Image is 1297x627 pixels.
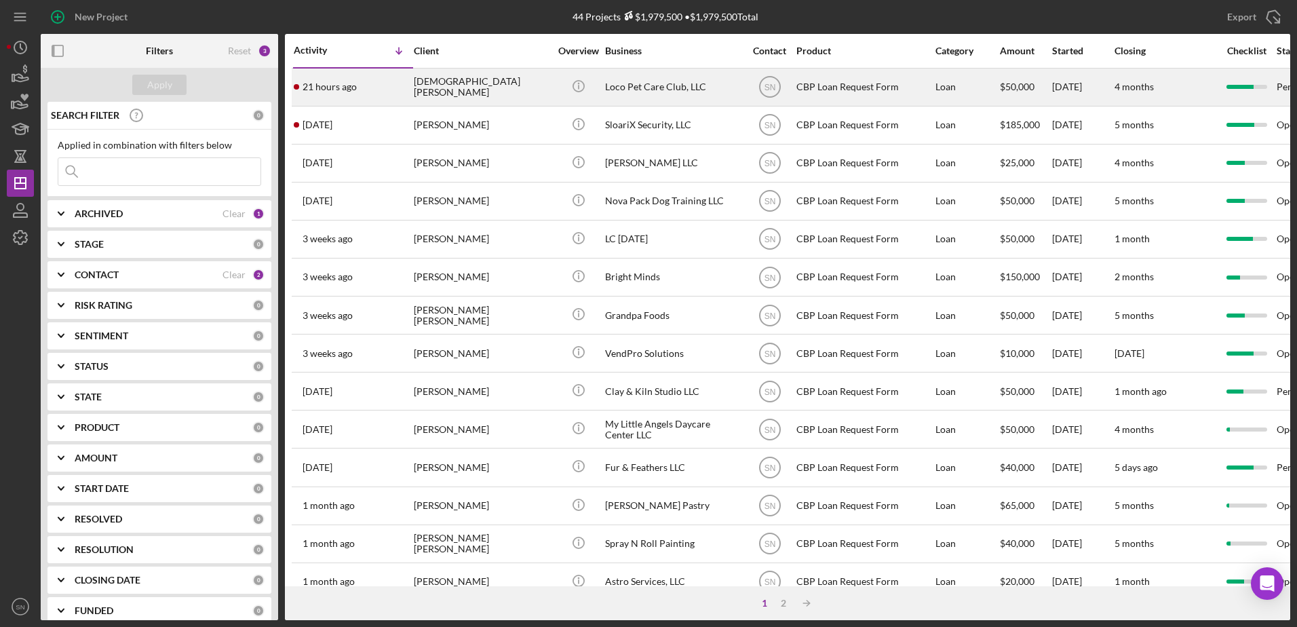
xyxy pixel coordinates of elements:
time: 5 days ago [1115,461,1158,473]
div: Bright Minds [605,259,741,295]
div: My Little Angels Daycare Center LLC [605,411,741,447]
span: $50,000 [1000,423,1034,435]
div: 0 [252,238,265,250]
div: 0 [252,574,265,586]
span: $40,000 [1000,537,1034,549]
div: [PERSON_NAME] [414,221,549,257]
time: 2025-08-08 10:58 [303,386,332,397]
text: SN [764,577,775,587]
div: Loco Pet Care Club, LLC [605,69,741,105]
div: Business [605,45,741,56]
div: Product [796,45,932,56]
div: Fur & Feathers LLC [605,449,741,485]
time: 2025-08-22 19:06 [303,195,332,206]
div: CBP Loan Request Form [796,373,932,409]
div: Loan [935,107,999,143]
div: [DATE] [1052,107,1113,143]
time: 4 months [1115,81,1154,92]
div: CBP Loan Request Form [796,69,932,105]
div: 0 [252,482,265,495]
b: STATE [75,392,102,402]
span: $185,000 [1000,119,1040,130]
div: Loan [935,259,999,295]
div: Loan [935,183,999,219]
div: Applied in combination with filters below [58,140,261,151]
div: Loan [935,335,999,371]
b: STAGE [75,239,104,250]
div: [DATE] [1052,221,1113,257]
div: 1 [755,598,774,609]
time: 2025-08-26 02:00 [303,157,332,168]
div: [DATE] [1052,488,1113,524]
div: Nova Pack Dog Training LLC [605,183,741,219]
div: 2 [252,269,265,281]
div: Client [414,45,549,56]
time: 4 months [1115,423,1154,435]
div: $1,979,500 [621,11,682,22]
div: Clear [222,269,246,280]
div: 0 [252,360,265,373]
text: SN [764,311,775,320]
div: [PERSON_NAME] Pastry [605,488,741,524]
b: CONTACT [75,269,119,280]
div: Grandpa Foods [605,297,741,333]
time: 2025-07-31 20:02 [303,576,355,587]
div: 0 [252,605,265,617]
div: Clay & Kiln Studio LLC [605,373,741,409]
div: CBP Loan Request Form [796,411,932,447]
div: [DATE] [1052,335,1113,371]
text: SN [764,349,775,358]
time: 5 months [1115,195,1154,206]
b: STATUS [75,361,109,372]
time: [DATE] [1115,347,1144,359]
time: 1 month [1115,233,1150,244]
b: Filters [146,45,173,56]
div: Loan [935,526,999,562]
div: [DATE] [1052,449,1113,485]
div: 0 [252,391,265,403]
div: LC [DATE] [605,221,741,257]
div: [PERSON_NAME] [PERSON_NAME] [414,526,549,562]
span: $40,000 [1000,461,1034,473]
text: SN [764,235,775,244]
div: Started [1052,45,1113,56]
div: CBP Loan Request Form [796,297,932,333]
time: 2025-08-06 18:52 [303,424,332,435]
div: [PERSON_NAME] [414,145,549,181]
time: 2025-08-03 15:27 [303,538,355,549]
b: RESOLVED [75,514,122,525]
time: 2 months [1115,271,1154,282]
div: Contact [744,45,795,56]
div: Loan [935,449,999,485]
b: CLOSING DATE [75,575,140,586]
b: ARCHIVED [75,208,123,219]
div: [PERSON_NAME] [PERSON_NAME] [414,297,549,333]
time: 2025-08-16 02:23 [303,233,353,244]
div: [PERSON_NAME] [414,107,549,143]
div: VendPro Solutions [605,335,741,371]
div: CBP Loan Request Form [796,259,932,295]
div: 0 [252,330,265,342]
b: RISK RATING [75,300,132,311]
time: 2025-08-04 22:45 [303,462,332,473]
div: [PERSON_NAME] LLC [605,145,741,181]
text: SN [764,387,775,396]
button: Export [1214,3,1290,31]
div: Apply [147,75,172,95]
time: 5 months [1115,119,1154,130]
div: Overview [553,45,604,56]
b: PRODUCT [75,422,119,433]
div: CBP Loan Request Form [796,335,932,371]
text: SN [764,159,775,168]
div: 44 Projects • $1,979,500 Total [573,11,758,22]
time: 5 months [1115,309,1154,321]
div: [PERSON_NAME] [414,564,549,600]
span: $150,000 [1000,271,1040,282]
span: $65,000 [1000,499,1034,511]
div: Loan [935,411,999,447]
div: [DATE] [1052,526,1113,562]
div: 0 [252,452,265,464]
b: FUNDED [75,605,113,616]
span: $50,000 [1000,385,1034,397]
time: 2025-08-11 14:54 [303,348,353,359]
